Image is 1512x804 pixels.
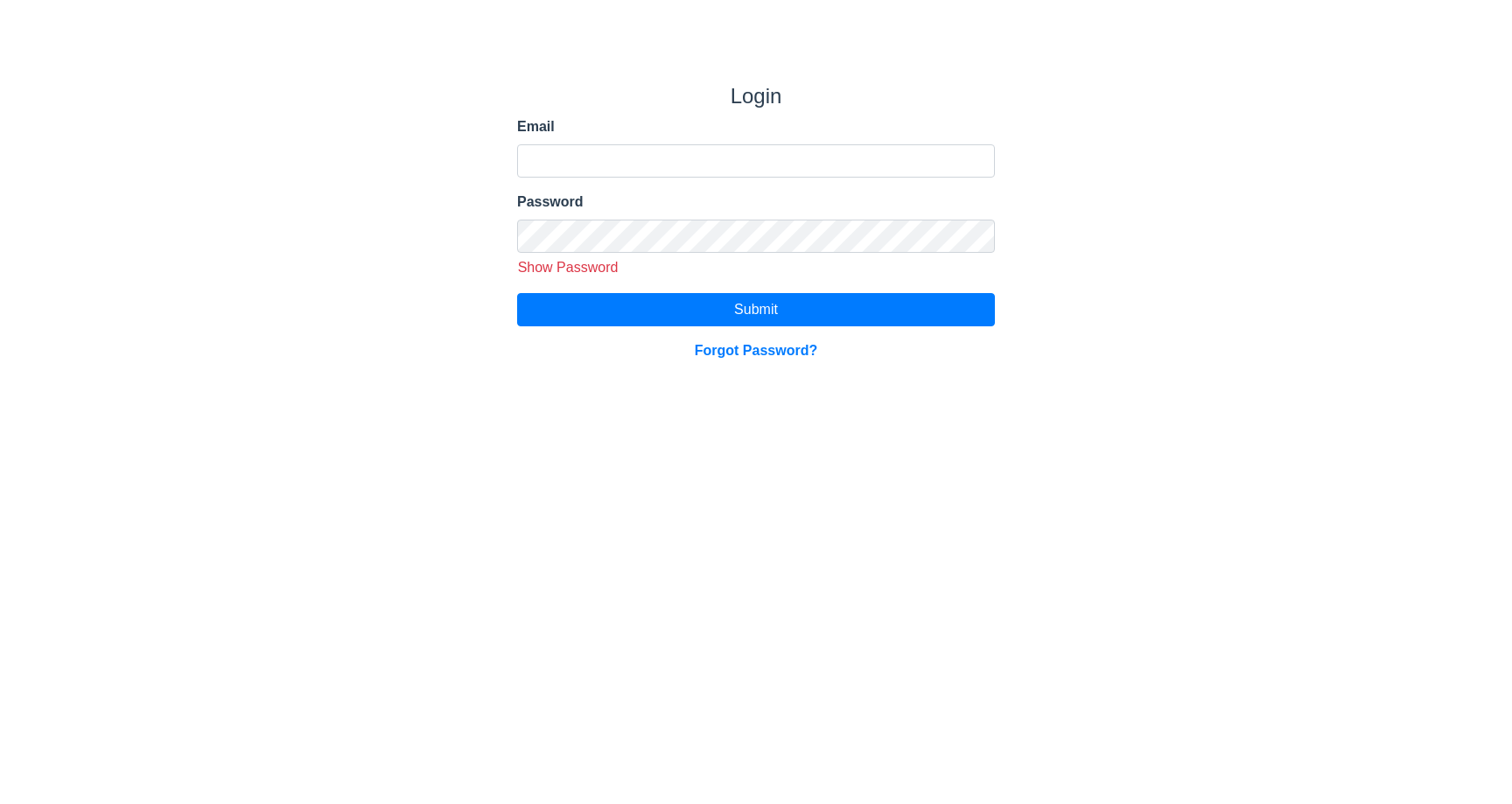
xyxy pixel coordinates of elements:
label: Password [517,192,995,213]
h1: Login [517,84,995,109]
button: Show Password [511,256,625,279]
span: Show Password [518,260,619,275]
button: Submit [517,293,995,326]
label: Email [517,116,995,137]
span: Submit [734,302,778,317]
a: Forgot Password? [695,343,817,358]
